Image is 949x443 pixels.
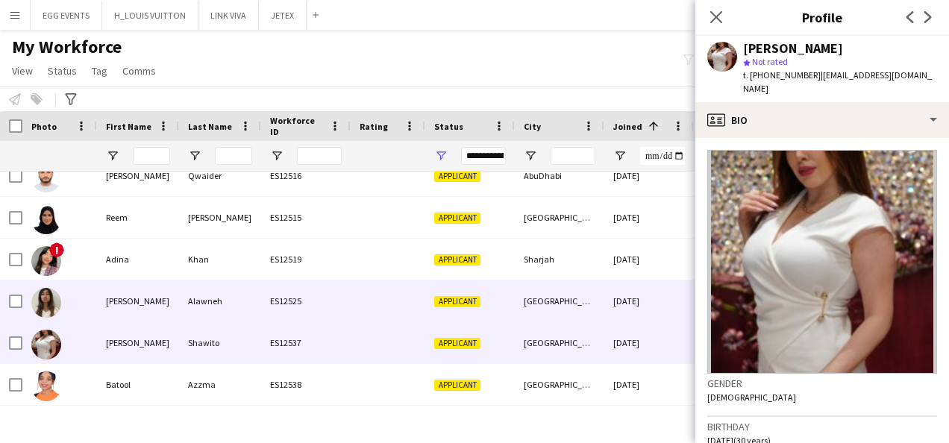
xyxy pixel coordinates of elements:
div: [DATE] [604,322,694,363]
a: Comms [116,61,162,81]
a: Status [42,61,83,81]
span: City [524,121,541,132]
div: Sharjah [515,239,604,280]
div: AbuDhabi [515,155,604,196]
input: Workforce ID Filter Input [297,147,342,165]
div: Shawito [179,322,261,363]
img: Ellen Shawito [31,330,61,359]
span: Photo [31,121,57,132]
button: EGG EVENTS [31,1,102,30]
div: [GEOGRAPHIC_DATA] [515,322,604,363]
div: [PERSON_NAME] [743,42,843,55]
div: Qwaider [179,155,261,196]
div: [PERSON_NAME] [179,197,261,238]
div: [PERSON_NAME] [97,322,179,363]
div: ES12519 [261,239,351,280]
button: JETEX [259,1,307,30]
img: Reem Al Mansur [31,204,61,234]
input: Joined Filter Input [640,147,685,165]
button: Open Filter Menu [434,149,448,163]
button: Open Filter Menu [106,149,119,163]
button: Open Filter Menu [270,149,284,163]
span: Applicant [434,380,480,391]
a: View [6,61,39,81]
div: [GEOGRAPHIC_DATA] [515,364,604,405]
span: [DEMOGRAPHIC_DATA] [707,392,796,403]
input: First Name Filter Input [133,147,170,165]
span: My Workforce [12,36,122,58]
span: ! [49,242,64,257]
img: Batool Azzma [31,371,61,401]
input: City Filter Input [551,147,595,165]
img: Crew avatar or photo [707,150,937,374]
div: ES12525 [261,280,351,321]
h3: Profile [695,7,949,27]
div: Batool [97,364,179,405]
input: Last Name Filter Input [215,147,252,165]
span: | [EMAIL_ADDRESS][DOMAIN_NAME] [743,69,932,94]
button: Open Filter Menu [524,149,537,163]
div: Azzma [179,364,261,405]
h3: Birthday [707,420,937,433]
div: Khan [179,239,261,280]
button: Open Filter Menu [188,149,201,163]
img: Alma Alawneh [31,288,61,318]
span: Applicant [434,171,480,182]
span: Tag [92,64,107,78]
span: Comms [122,64,156,78]
div: Alawneh [179,280,261,321]
div: ES12515 [261,197,351,238]
div: Bio [695,102,949,138]
span: Status [48,64,77,78]
button: LINK VIVA [198,1,259,30]
span: t. [PHONE_NUMBER] [743,69,821,81]
span: Rating [360,121,388,132]
div: Reem [97,197,179,238]
button: H_LOUIS VUITTON [102,1,198,30]
app-action-btn: Advanced filters [62,90,80,108]
button: Open Filter Menu [613,149,627,163]
div: [PERSON_NAME] [97,155,179,196]
div: Adina [97,239,179,280]
div: [DATE] [604,197,694,238]
div: [GEOGRAPHIC_DATA] [515,197,604,238]
div: [PERSON_NAME] [97,280,179,321]
span: View [12,64,33,78]
span: Applicant [434,213,480,224]
span: Applicant [434,254,480,266]
div: ES12516 [261,155,351,196]
div: [GEOGRAPHIC_DATA] [515,280,604,321]
span: Applicant [434,338,480,349]
span: Joined [613,121,642,132]
h3: Gender [707,377,937,390]
div: ES12537 [261,322,351,363]
div: ES12538 [261,364,351,405]
div: [DATE] [604,155,694,196]
img: Rashid Qwaider [31,163,61,192]
span: Last Name [188,121,232,132]
span: Workforce ID [270,115,324,137]
span: First Name [106,121,151,132]
span: Applicant [434,296,480,307]
img: Adina Khan [31,246,61,276]
div: [DATE] [604,239,694,280]
div: [DATE] [604,364,694,405]
span: Status [434,121,463,132]
div: [DATE] [604,280,694,321]
a: Tag [86,61,113,81]
span: Not rated [752,56,788,67]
